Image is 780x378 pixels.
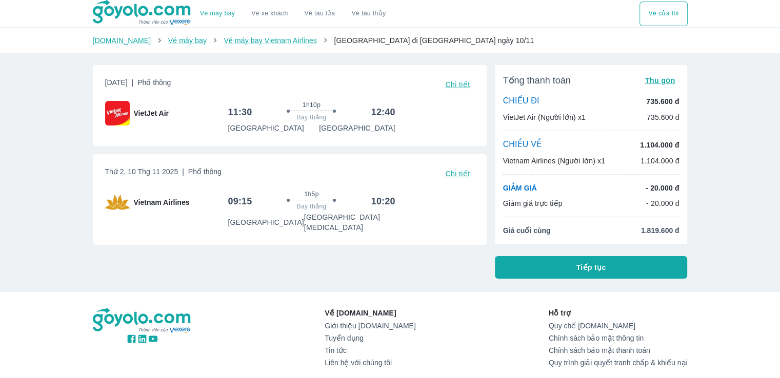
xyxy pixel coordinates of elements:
[192,2,394,26] div: choose transportation mode
[646,198,679,208] p: - 20.000 đ
[325,359,415,367] a: Liên hệ với chúng tôi
[549,308,688,318] p: Hỗ trợ
[134,108,169,118] span: VietJet Air
[297,113,327,121] span: Bay thẳng
[200,10,235,17] a: Vé máy bay
[319,123,395,133] p: [GEOGRAPHIC_DATA]
[640,140,679,150] p: 1.104.000 đ
[641,73,679,88] button: Thu gọn
[325,322,415,330] a: Giới thiệu [DOMAIN_NAME]
[441,77,474,92] button: Chi tiết
[188,167,222,176] span: Phổ thông
[371,106,395,118] h6: 12:40
[503,198,563,208] p: Giảm giá trực tiếp
[549,334,688,342] a: Chính sách bảo mật thông tin
[304,212,395,233] p: [GEOGRAPHIC_DATA] [MEDICAL_DATA]
[182,167,184,176] span: |
[132,78,134,87] span: |
[503,112,586,122] p: VietJet Air (Người lớn) x1
[549,322,688,330] a: Quy chế [DOMAIN_NAME]
[93,35,688,46] nav: breadcrumb
[549,346,688,354] a: Chính sách bảo mật thanh toán
[134,197,190,207] span: Vietnam Airlines
[343,2,394,26] button: Vé tàu thủy
[325,334,415,342] a: Tuyển dụng
[105,166,222,181] span: Thứ 2, 10 Thg 11 2025
[503,183,537,193] p: GIẢM GIÁ
[646,96,679,107] p: 735.600 đ
[495,256,688,279] button: Tiếp tục
[303,101,321,109] span: 1h10p
[105,77,171,92] span: [DATE]
[639,2,687,26] button: Vé của tôi
[503,96,539,107] p: CHIỀU ĐI
[445,80,470,89] span: Chi tiết
[228,195,252,207] h6: 09:15
[168,36,207,45] a: Vé máy bay
[647,112,679,122] p: 735.600 đ
[325,346,415,354] a: Tin tức
[325,308,415,318] p: Về [DOMAIN_NAME]
[441,166,474,181] button: Chi tiết
[576,262,606,272] span: Tiếp tục
[639,2,687,26] div: choose transportation mode
[503,156,605,166] p: Vietnam Airlines (Người lớn) x1
[334,36,534,45] span: [GEOGRAPHIC_DATA] đi [GEOGRAPHIC_DATA] ngày 10/11
[224,36,317,45] a: Vé máy bay Vietnam Airlines
[503,225,551,236] span: Giá cuối cùng
[503,139,542,151] p: CHIỀU VỀ
[304,190,318,198] span: 1h5p
[503,74,571,87] span: Tổng thanh toán
[93,36,151,45] a: [DOMAIN_NAME]
[641,156,679,166] p: 1.104.000 đ
[646,183,679,193] p: - 20.000 đ
[228,123,304,133] p: [GEOGRAPHIC_DATA]
[228,217,304,227] p: [GEOGRAPHIC_DATA]
[445,170,470,178] span: Chi tiết
[296,2,344,26] a: Vé tàu lửa
[228,106,252,118] h6: 11:30
[371,195,395,207] h6: 10:20
[297,202,327,211] span: Bay thẳng
[251,10,288,17] a: Vé xe khách
[93,308,192,333] img: logo
[137,78,171,87] span: Phổ thông
[641,225,679,236] span: 1.819.600 đ
[549,359,688,367] a: Quy trình giải quyết tranh chấp & khiếu nại
[645,76,675,85] span: Thu gọn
